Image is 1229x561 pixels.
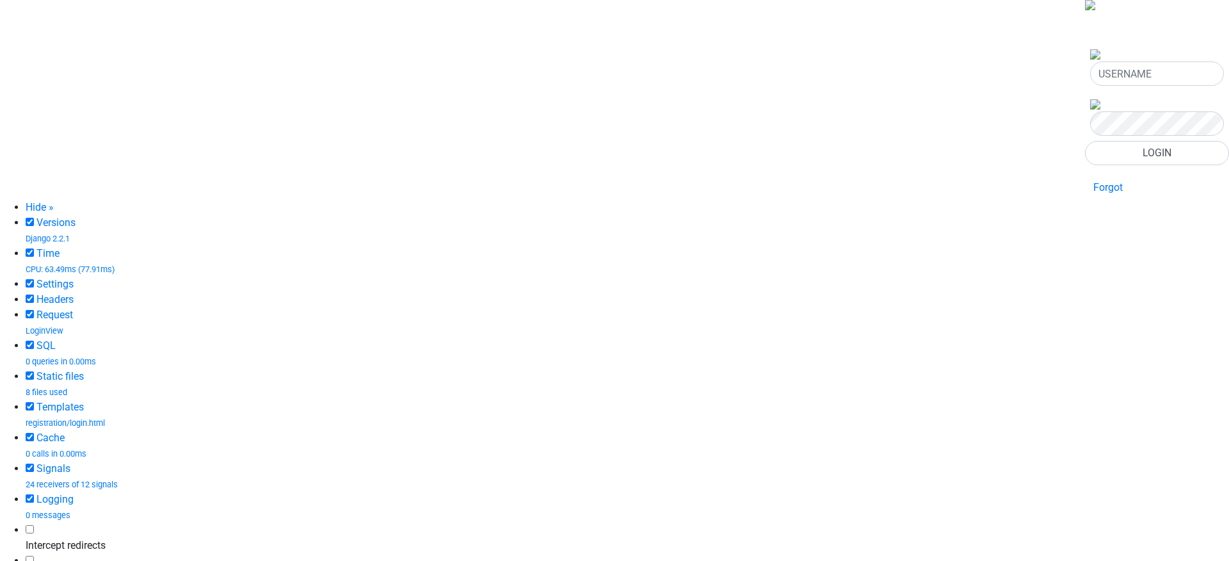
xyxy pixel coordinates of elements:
[26,494,34,503] input: Disable for next and successive requests
[26,493,74,521] a: Logging0 messages
[26,295,34,303] input: Disable for next and successive requests
[26,387,67,397] small: 8 files used
[26,370,84,398] a: Static files8 files used
[26,216,76,244] a: VersionsDjango 2.2.1
[26,326,63,336] small: LoginView
[26,201,54,213] a: Hide »
[1090,99,1100,110] img: lock.png
[26,449,86,459] small: 0 calls in 0.00ms
[26,234,70,243] small: Django 2.2.1
[1090,61,1224,86] input: USERNAME
[26,341,34,349] input: Disable for next and successive requests
[26,279,34,288] input: Disable for next and successive requests
[26,310,34,318] input: Disable for next and successive requests
[26,248,34,257] input: Disable for next and successive requests
[1090,49,1100,60] img: email.png
[94,88,414,134] p: PiiQ Media provides much more than just another data on glass solution AI driven intelligence gen...
[26,525,34,533] input: Enable for next and successive requests
[1085,141,1229,165] button: LOGIN
[26,357,96,366] small: 0 queries in 0.00ms
[26,218,34,226] input: Disable for next and successive requests
[26,510,70,520] small: 0 messages
[26,480,118,489] small: 24 receivers of 12 signals
[26,309,73,336] a: RequestLoginView
[26,538,1229,553] div: Intercept redirects
[26,264,115,274] small: CPU: 63.49ms (77.91ms)
[26,464,34,472] input: Disable for next and successive requests
[26,418,105,428] small: registration/login.html
[26,433,34,441] input: Disable for next and successive requests
[26,371,34,380] input: Disable for next and successive requests
[26,401,105,428] a: Templatesregistration/login.html
[1085,175,1131,200] a: Forgot
[94,52,732,83] h1: Welcome to PiiQ
[36,293,74,305] a: Headers
[36,278,74,290] a: Settings
[26,402,34,411] input: Disable for next and successive requests
[26,432,86,459] a: Cache0 calls in 0.00ms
